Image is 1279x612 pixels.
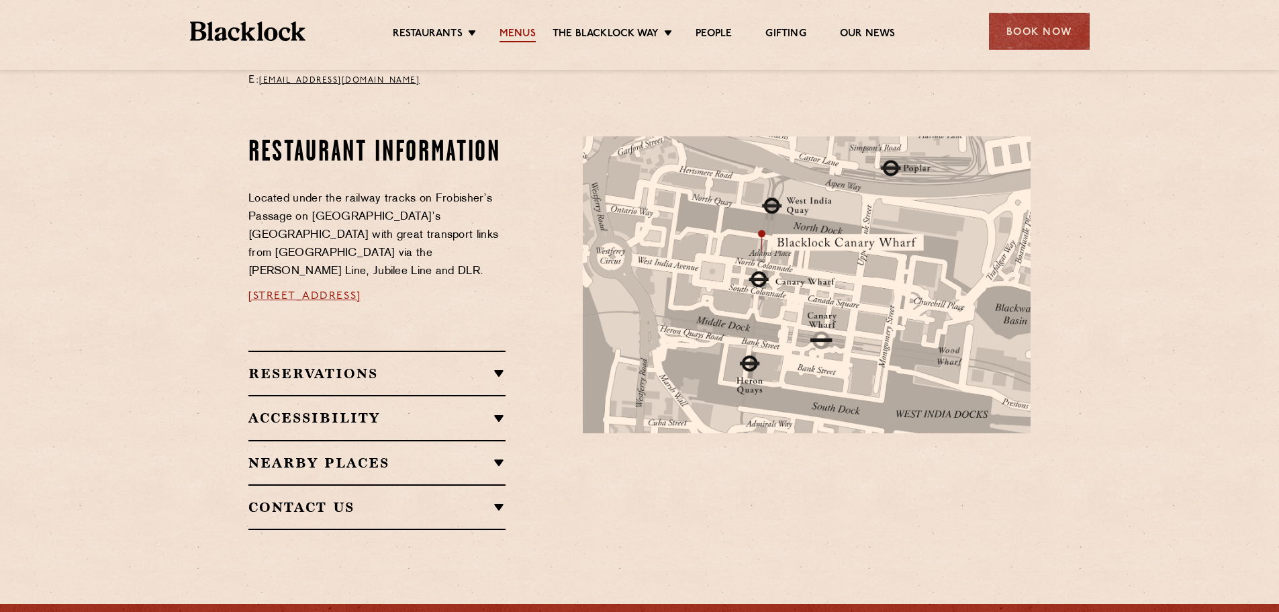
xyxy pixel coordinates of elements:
[248,136,506,170] h2: Restaurant Information
[248,193,498,277] span: Located under the railway tracks on Frobisher’s Passage on [GEOGRAPHIC_DATA]’s [GEOGRAPHIC_DATA] ...
[248,365,506,382] h2: Reservations
[500,28,536,42] a: Menus
[190,21,306,41] img: BL_Textured_Logo-footer-cropped.svg
[765,28,806,42] a: Gifting
[248,455,506,471] h2: Nearby Places
[886,405,1074,531] img: svg%3E
[989,13,1090,50] div: Book Now
[248,499,506,515] h2: Contact Us
[393,28,463,42] a: Restaurants
[248,72,429,89] p: E:
[553,28,659,42] a: The Blacklock Way
[259,77,420,85] a: [EMAIL_ADDRESS][DOMAIN_NAME]
[840,28,896,42] a: Our News
[248,410,506,426] h2: Accessibility
[248,291,361,302] a: [STREET_ADDRESS]
[696,28,732,42] a: People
